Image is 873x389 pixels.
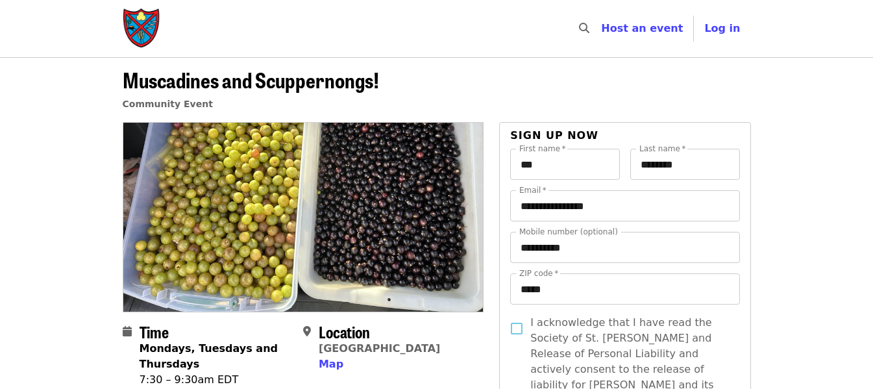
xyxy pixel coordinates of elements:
input: Search [597,13,608,44]
span: Map [319,358,343,370]
label: Mobile number (optional) [519,228,618,236]
span: Log in [704,22,740,34]
label: ZIP code [519,270,558,277]
strong: Mondays, Tuesdays and Thursdays [140,342,278,370]
i: search icon [579,22,589,34]
label: Last name [639,145,685,153]
span: Muscadines and Scuppernongs! [123,64,379,95]
img: Society of St. Andrew - Home [123,8,162,49]
input: Last name [630,149,740,180]
input: ZIP code [510,273,739,305]
span: Location [319,320,370,343]
button: Map [319,357,343,372]
span: Time [140,320,169,343]
a: Host an event [601,22,683,34]
a: Community Event [123,99,213,109]
label: First name [519,145,566,153]
span: Sign up now [510,129,598,142]
a: [GEOGRAPHIC_DATA] [319,342,440,355]
input: First name [510,149,620,180]
div: 7:30 – 9:30am EDT [140,372,293,388]
input: Email [510,190,739,221]
img: Muscadines and Scuppernongs! organized by Society of St. Andrew [123,123,484,311]
input: Mobile number (optional) [510,232,739,263]
button: Log in [694,16,750,42]
label: Email [519,186,547,194]
i: calendar icon [123,325,132,338]
i: map-marker-alt icon [303,325,311,338]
